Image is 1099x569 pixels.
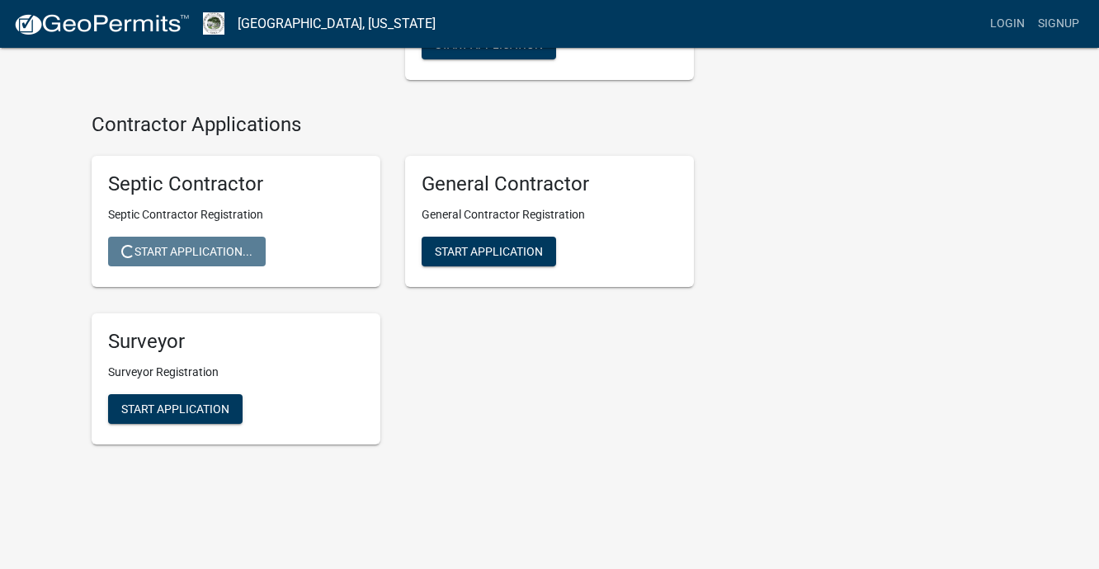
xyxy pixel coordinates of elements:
[121,245,252,258] span: Start Application...
[422,30,556,59] button: Start Application
[435,245,543,258] span: Start Application
[92,113,694,137] h4: Contractor Applications
[121,402,229,415] span: Start Application
[108,364,364,381] p: Surveyor Registration
[983,8,1031,40] a: Login
[92,113,694,458] wm-workflow-list-section: Contractor Applications
[1031,8,1086,40] a: Signup
[108,172,364,196] h5: Septic Contractor
[238,10,436,38] a: [GEOGRAPHIC_DATA], [US_STATE]
[108,394,243,424] button: Start Application
[108,330,364,354] h5: Surveyor
[203,12,224,35] img: Boone County, Iowa
[422,172,677,196] h5: General Contractor
[435,37,543,50] span: Start Application
[108,206,364,223] p: Septic Contractor Registration
[108,237,266,266] button: Start Application...
[422,206,677,223] p: General Contractor Registration
[422,237,556,266] button: Start Application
